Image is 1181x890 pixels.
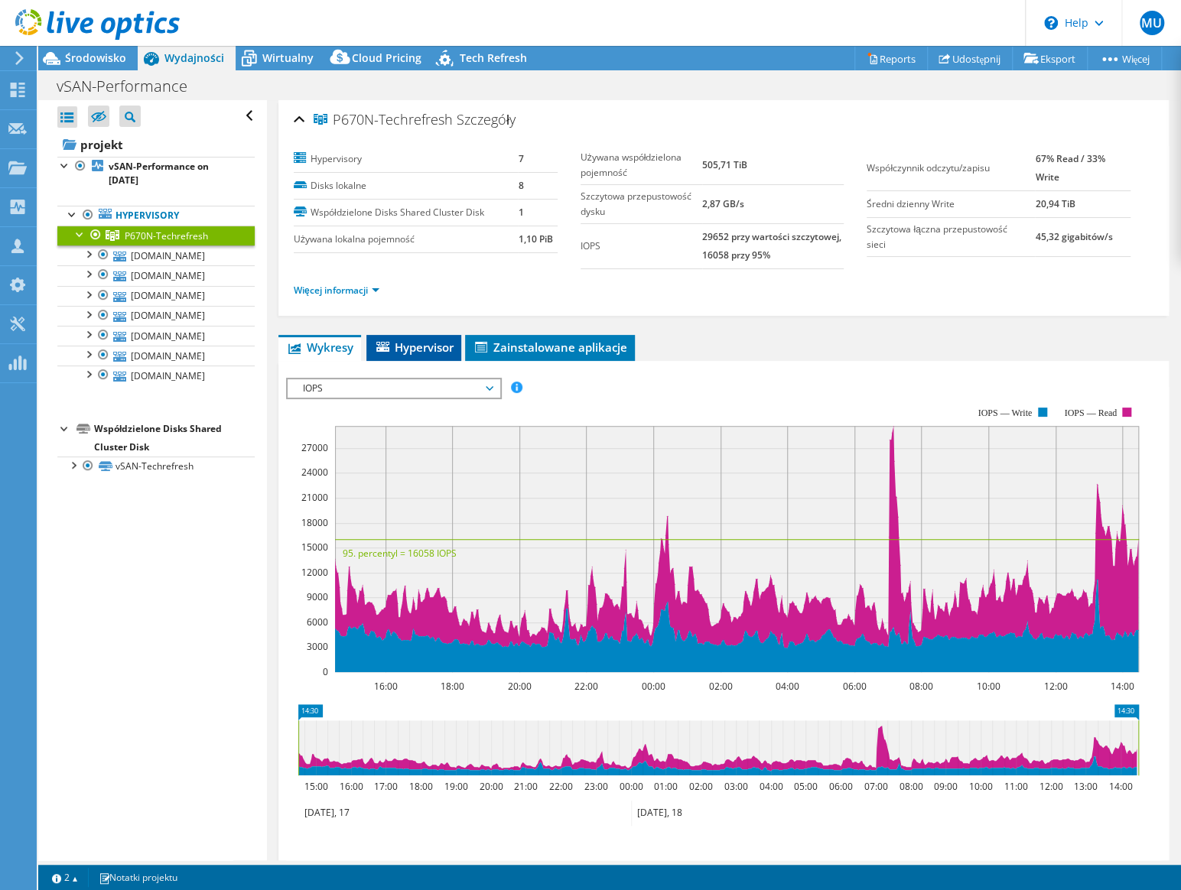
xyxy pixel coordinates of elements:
[57,346,255,365] a: [DOMAIN_NAME]
[702,230,841,261] b: 29652 przy wartości szczytowej, 16058 przy 95%
[352,50,421,65] span: Cloud Pricing
[1140,11,1164,35] span: MU
[373,780,397,793] text: 17:00
[444,780,467,793] text: 19:00
[294,205,519,220] label: Współdzielone Disks Shared Cluster Disk
[57,306,255,326] a: [DOMAIN_NAME]
[94,420,255,456] div: Współdzielone Disks Shared Cluster Disk
[301,466,328,479] text: 24000
[1039,780,1062,793] text: 12:00
[518,179,523,192] b: 8
[976,680,1000,693] text: 10:00
[724,780,747,793] text: 03:00
[294,178,519,193] label: Disks lokalne
[57,265,255,285] a: [DOMAIN_NAME]
[927,47,1013,70] a: Udostępnij
[1043,680,1067,693] text: 12:00
[854,47,928,70] a: Reports
[301,566,328,579] text: 12000
[518,152,523,165] b: 7
[301,441,328,454] text: 27000
[314,112,453,128] span: P670N-Techrefresh
[518,232,552,245] b: 1,10 PiB
[1064,408,1117,418] text: IOPS — Read
[909,680,932,693] text: 08:00
[109,160,209,187] b: vSAN-Performance on [DATE]
[57,245,255,265] a: [DOMAIN_NAME]
[867,222,1035,252] label: Szczytowa łączna przepustowość sieci
[262,50,314,65] span: Wirtualny
[1035,152,1105,184] b: 67% Read / 33% Write
[339,780,363,793] text: 16:00
[307,616,328,629] text: 6000
[65,50,126,65] span: Środowisko
[57,456,255,476] a: vSAN-Techrefresh
[1110,680,1134,693] text: 14:00
[899,780,922,793] text: 08:00
[1087,47,1162,70] a: Więcej
[88,868,188,887] a: Notatki projektu
[294,284,379,297] a: Więcej informacji
[164,50,224,65] span: Wydajności
[307,640,328,653] text: 3000
[581,150,702,180] label: Używana współdzielona pojemność
[759,780,782,793] text: 04:00
[1073,780,1097,793] text: 13:00
[507,680,531,693] text: 20:00
[440,680,464,693] text: 18:00
[842,680,866,693] text: 06:00
[619,780,643,793] text: 00:00
[473,339,627,355] span: Zainstalowane aplikacje
[301,516,328,529] text: 18000
[286,339,353,355] span: Wykresy
[307,590,328,603] text: 9000
[968,780,992,793] text: 10:00
[57,326,255,346] a: [DOMAIN_NAME]
[688,780,712,793] text: 02:00
[295,379,492,398] span: IOPS
[933,780,957,793] text: 09:00
[57,286,255,306] a: [DOMAIN_NAME]
[373,680,397,693] text: 16:00
[641,680,665,693] text: 00:00
[57,365,255,385] a: [DOMAIN_NAME]
[457,110,516,128] span: Szczegóły
[702,158,747,171] b: 505,71 TiB
[301,491,328,504] text: 21000
[574,680,597,693] text: 22:00
[294,151,519,167] label: Hypervisory
[57,132,255,157] a: projekt
[775,680,799,693] text: 04:00
[584,780,607,793] text: 23:00
[50,78,211,95] h1: vSAN-Performance
[479,780,503,793] text: 20:00
[548,780,572,793] text: 22:00
[518,206,523,219] b: 1
[793,780,817,793] text: 05:00
[1035,230,1112,243] b: 45,32 gigabitów/s
[294,232,519,247] label: Używana lokalna pojemność
[408,780,432,793] text: 18:00
[460,50,527,65] span: Tech Refresh
[864,780,887,793] text: 07:00
[304,780,327,793] text: 15:00
[1012,47,1088,70] a: Eksport
[708,680,732,693] text: 02:00
[57,157,255,190] a: vSAN-Performance on [DATE]
[867,197,1035,212] label: Średni dzienny Write
[1044,16,1058,30] svg: \n
[702,197,744,210] b: 2,87 GB/s
[374,339,454,355] span: Hypervisor
[57,206,255,226] a: Hypervisory
[653,780,677,793] text: 01:00
[323,665,328,678] text: 0
[513,780,537,793] text: 21:00
[301,541,328,554] text: 15000
[343,547,457,560] text: 95. percentyl = 16058 IOPS
[1035,197,1075,210] b: 20,94 TiB
[41,868,89,887] a: 2
[978,408,1032,418] text: IOPS — Write
[828,780,852,793] text: 06:00
[1108,780,1132,793] text: 14:00
[581,189,702,219] label: Szczytowa przepustowość dysku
